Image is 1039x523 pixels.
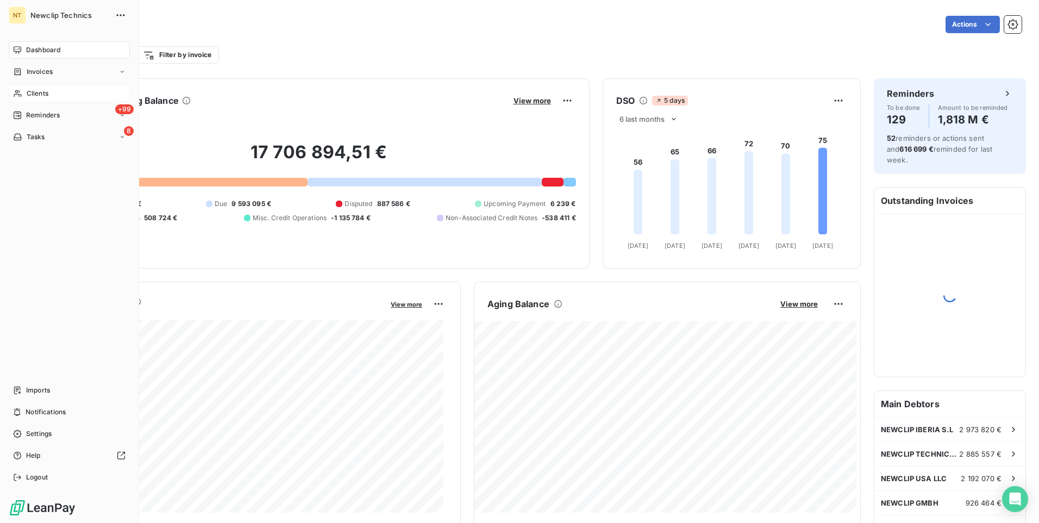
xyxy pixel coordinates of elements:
[30,11,109,20] span: Newclip Technics
[61,308,383,320] span: Monthly Revenue
[231,199,271,209] span: 9 593 095 €
[26,45,60,55] span: Dashboard
[1002,486,1028,512] div: Open Intercom Messenger
[938,104,1008,111] span: Amount to be reminded
[619,115,665,123] span: 6 last months
[938,111,1008,128] h4: 1,818 M €
[780,300,818,308] span: View more
[27,132,45,142] span: Tasks
[253,213,327,223] span: Misc. Credit Operations
[652,96,688,105] span: 5 days
[26,385,50,395] span: Imports
[377,199,410,209] span: 887 586 €
[959,450,1002,458] span: 2 885 557 €
[881,450,959,458] span: NEWCLIP TECHNICS AUSTRALIA PTY
[391,301,422,308] span: View more
[484,199,546,209] span: Upcoming Payment
[446,213,537,223] span: Non-Associated Credit Notes
[702,242,722,250] tspan: [DATE]
[874,391,1025,417] h6: Main Debtors
[887,134,992,164] span: reminders or actions sent and reminded for last week.
[616,94,635,107] h6: DSO
[946,16,1000,33] button: Actions
[215,199,227,209] span: Due
[26,429,52,439] span: Settings
[665,242,685,250] tspan: [DATE]
[136,46,218,64] button: Filter by invoice
[144,213,177,223] span: 508 724 €
[550,199,576,209] span: 6 239 €
[27,89,48,98] span: Clients
[61,141,576,174] h2: 17 706 894,51 €
[26,110,60,120] span: Reminders
[487,297,549,310] h6: Aging Balance
[124,126,134,136] span: 8
[777,299,821,309] button: View more
[887,111,920,128] h4: 129
[387,299,425,309] button: View more
[874,188,1025,214] h6: Outstanding Invoices
[542,213,576,223] span: -538 411 €
[628,242,648,250] tspan: [DATE]
[510,96,554,105] button: View more
[27,67,53,77] span: Invoices
[9,499,76,516] img: Logo LeanPay
[899,145,933,153] span: 616 699 €
[887,87,934,100] h6: Reminders
[959,425,1002,434] span: 2 973 820 €
[966,499,1002,507] span: 926 464 €
[514,96,551,105] span: View more
[345,199,372,209] span: Disputed
[738,242,759,250] tspan: [DATE]
[961,474,1002,483] span: 2 192 070 €
[115,104,134,114] span: +99
[881,474,947,483] span: NEWCLIP USA LLC
[26,451,41,460] span: Help
[887,134,896,142] span: 52
[331,213,371,223] span: -1 135 784 €
[9,7,26,24] div: NT
[881,425,953,434] span: NEWCLIP IBERIA S.L
[887,104,920,111] span: To be done
[26,472,48,482] span: Logout
[775,242,796,250] tspan: [DATE]
[812,242,833,250] tspan: [DATE]
[26,407,66,417] span: Notifications
[881,499,938,507] span: NEWCLIP GMBH
[9,447,130,464] a: Help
